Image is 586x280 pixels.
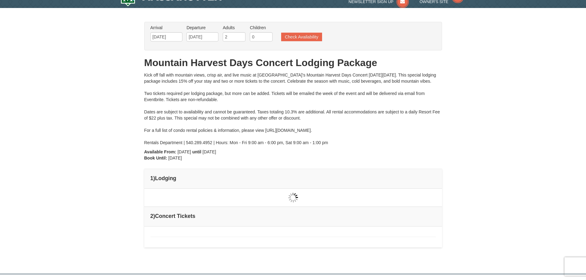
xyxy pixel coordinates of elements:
[144,57,442,69] h1: Mountain Harvest Days Concert Lodging Package
[150,25,182,31] label: Arrival
[281,33,322,41] button: Check Availability
[192,149,201,154] strong: until
[153,213,155,219] span: )
[144,156,167,160] strong: Book Until:
[153,175,155,181] span: )
[150,213,436,219] h4: 2 Concert Tickets
[186,25,218,31] label: Departure
[250,25,273,31] label: Children
[202,149,216,154] span: [DATE]
[144,72,442,146] div: Kick off fall with mountain views, crisp air, and live music at [GEOGRAPHIC_DATA]’s Mountain Harv...
[150,175,436,181] h4: 1 Lodging
[144,149,177,154] strong: Available From:
[288,193,298,203] img: wait gif
[177,149,191,154] span: [DATE]
[223,25,245,31] label: Adults
[168,156,182,160] span: [DATE]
